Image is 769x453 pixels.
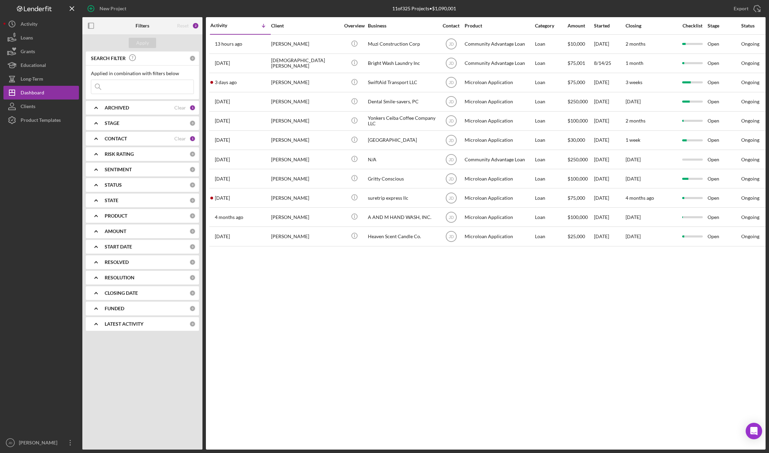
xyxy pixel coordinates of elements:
div: Client [271,23,340,28]
div: Loan [535,150,567,169]
div: Open [708,35,741,53]
div: Ongoing [741,157,759,162]
div: $250,000 [568,150,593,169]
button: Long-Term [3,72,79,86]
div: [DATE] [594,150,625,169]
div: Open [708,73,741,92]
div: Open [708,150,741,169]
div: Started [594,23,625,28]
div: Ongoing [741,195,759,201]
div: Apply [136,38,149,48]
div: Ongoing [741,80,759,85]
div: Dashboard [21,86,44,101]
text: JD [448,100,454,104]
div: Ongoing [741,234,759,239]
div: Community Advantage Loan [465,35,533,53]
time: [DATE] [626,176,641,182]
div: [PERSON_NAME] [271,189,340,207]
button: Grants [3,45,79,58]
button: JD[PERSON_NAME] [3,436,79,450]
button: Apply [129,38,156,48]
div: Microloan Application [465,93,533,111]
div: Heaven Scent Candle Co. [368,227,436,245]
div: [PERSON_NAME] [271,170,340,188]
div: Open [708,170,741,188]
time: 2025-08-17 22:46 [215,118,230,124]
div: Stage [708,23,741,28]
div: [DATE] [594,93,625,111]
div: 0 [189,213,196,219]
div: [GEOGRAPHIC_DATA] [368,131,436,149]
div: 0 [189,182,196,188]
div: Loan [535,35,567,53]
time: 2 months [626,41,645,47]
div: $10,000 [568,35,593,53]
b: RISK RATING [105,151,134,157]
div: Open [708,93,741,111]
div: Microloan Application [465,112,533,130]
button: Dashboard [3,86,79,100]
time: 2025-08-28 13:27 [215,41,242,47]
a: Activity [3,17,79,31]
div: Clear [174,105,186,111]
div: Microloan Application [465,227,533,245]
text: JD [448,61,454,66]
div: Ongoing [741,99,759,104]
time: [DATE] [626,156,641,162]
div: Grants [21,45,35,60]
div: Microloan Application [465,73,533,92]
div: New Project [100,2,126,15]
div: 0 [189,321,196,327]
div: Microloan Application [465,208,533,226]
time: 2025-05-16 18:22 [215,195,230,201]
div: Product Templates [21,113,61,129]
b: ARCHIVED [105,105,129,111]
div: [DATE] [594,227,625,245]
time: [DATE] [626,233,641,239]
div: Export [734,2,748,15]
div: Long-Term [21,72,43,88]
time: 3 weeks [626,79,642,85]
div: Closing [626,23,677,28]
div: Loan [535,208,567,226]
div: $75,000 [568,189,593,207]
div: Open [708,54,741,72]
div: $75,001 [568,54,593,72]
div: Activity [210,23,241,28]
div: Loan [535,131,567,149]
b: RESOLUTION [105,275,135,280]
div: Activity [21,17,37,33]
time: 2 months [626,118,645,124]
div: $30,000 [568,131,593,149]
div: Clients [21,100,35,115]
div: Ongoing [741,118,759,124]
text: JD [448,176,454,181]
div: Loan [535,93,567,111]
div: 0 [189,151,196,157]
div: 0 [189,305,196,312]
div: Amount [568,23,593,28]
div: [PERSON_NAME] [271,35,340,53]
div: 11 of 325 Projects • $1,090,001 [392,6,456,11]
div: [PERSON_NAME] [271,73,340,92]
time: 2025-08-25 17:46 [215,80,237,85]
time: 1 week [626,137,640,143]
time: [DATE] [626,98,641,104]
div: Loan [535,112,567,130]
b: SEARCH FILTER [91,56,126,61]
div: Business [368,23,436,28]
div: [PERSON_NAME] [271,93,340,111]
div: Contact [438,23,464,28]
div: Product [465,23,533,28]
div: [PERSON_NAME] [271,131,340,149]
button: New Project [82,2,133,15]
div: $100,000 [568,208,593,226]
div: Dental Smile-savers, PC [368,93,436,111]
div: 0 [189,55,196,61]
button: Clients [3,100,79,113]
div: $250,000 [568,93,593,111]
div: [DATE] [594,189,625,207]
div: [PERSON_NAME] [17,436,62,451]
